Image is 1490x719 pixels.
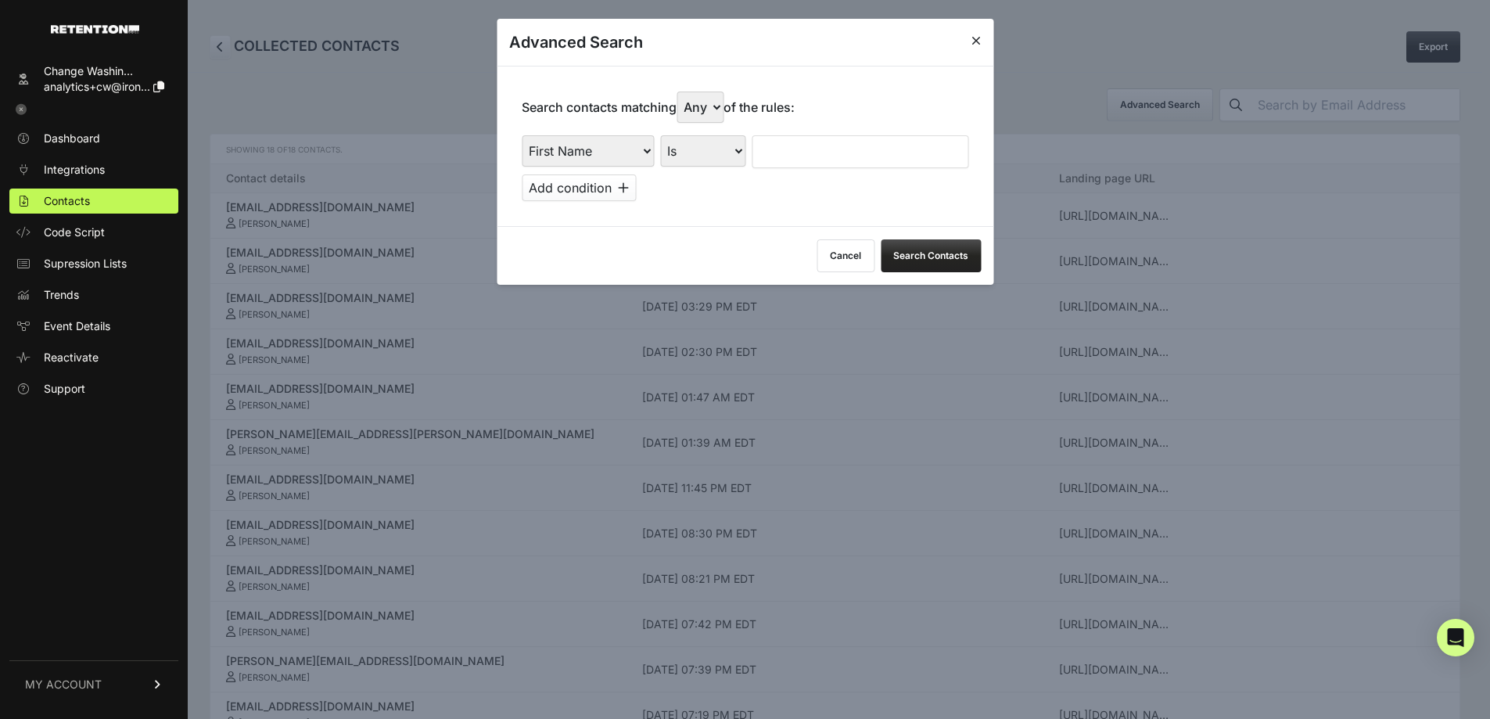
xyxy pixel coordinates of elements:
[44,193,90,209] span: Contacts
[817,239,874,272] button: Cancel
[9,59,178,99] a: Change Washin... analytics+cw@iron...
[9,660,178,708] a: MY ACCOUNT
[51,25,139,34] img: Retention.com
[44,287,79,303] span: Trends
[509,31,643,53] h3: Advanced Search
[522,174,636,201] button: Add condition
[9,376,178,401] a: Support
[9,126,178,151] a: Dashboard
[9,157,178,182] a: Integrations
[44,80,150,93] span: analytics+cw@iron...
[9,251,178,276] a: Supression Lists
[44,131,100,146] span: Dashboard
[44,162,105,178] span: Integrations
[44,256,127,271] span: Supression Lists
[44,318,110,334] span: Event Details
[25,677,102,692] span: MY ACCOUNT
[9,220,178,245] a: Code Script
[9,282,178,307] a: Trends
[1437,619,1474,656] div: Open Intercom Messenger
[44,225,105,240] span: Code Script
[44,63,164,79] div: Change Washin...
[9,314,178,339] a: Event Details
[44,381,85,397] span: Support
[9,345,178,370] a: Reactivate
[44,350,99,365] span: Reactivate
[881,239,981,272] button: Search Contacts
[522,92,795,123] p: Search contacts matching of the rules:
[9,189,178,214] a: Contacts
